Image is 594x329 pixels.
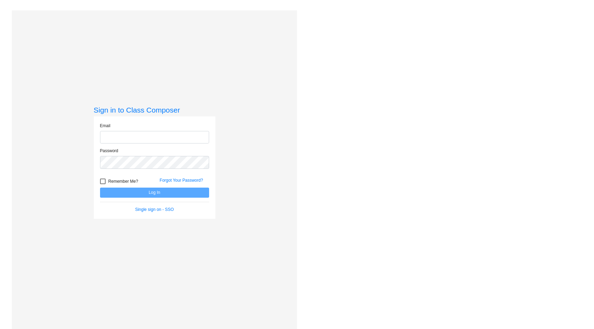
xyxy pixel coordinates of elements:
a: Single sign on - SSO [135,207,174,212]
label: Email [100,123,110,129]
label: Password [100,148,118,154]
button: Log In [100,188,209,198]
a: Forgot Your Password? [160,178,203,183]
span: Remember Me? [108,177,138,186]
h3: Sign in to Class Composer [94,106,215,114]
